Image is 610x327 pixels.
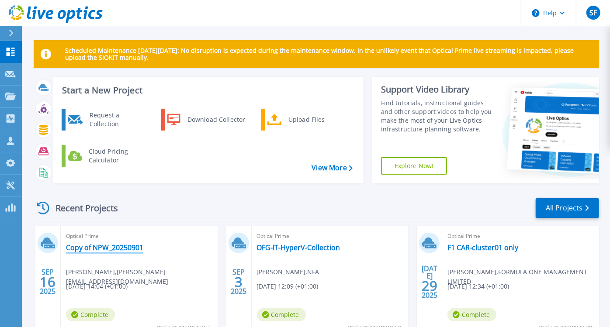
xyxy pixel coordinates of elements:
[381,99,494,134] div: Find tutorials, instructional guides and other support videos to help you make the most of your L...
[421,266,438,298] div: [DATE] 2025
[447,231,594,241] span: Optical Prime
[62,109,151,131] a: Request a Collection
[589,9,597,16] span: SF
[447,243,518,252] a: F1 CAR-cluster01 only
[312,164,352,172] a: View More
[284,111,349,128] div: Upload Files
[39,266,56,298] div: SEP 2025
[381,157,447,175] a: Explore Now!
[536,198,599,218] a: All Projects
[447,308,496,321] span: Complete
[257,282,319,291] span: [DATE] 12:09 (+01:00)
[230,266,247,298] div: SEP 2025
[235,278,243,286] span: 3
[422,282,437,289] span: 29
[62,145,151,167] a: Cloud Pricing Calculator
[257,231,403,241] span: Optical Prime
[84,147,149,165] div: Cloud Pricing Calculator
[66,243,143,252] a: Copy of NPW_20250901
[66,267,218,286] span: [PERSON_NAME] , [PERSON_NAME][EMAIL_ADDRESS][DOMAIN_NAME]
[257,308,306,321] span: Complete
[66,282,128,291] span: [DATE] 14:04 (+01:00)
[66,231,212,241] span: Optical Prime
[261,109,351,131] a: Upload Files
[381,84,494,95] div: Support Video Library
[447,267,599,286] span: [PERSON_NAME] , FORMULA ONE MANAGEMENT LIMITED
[85,111,149,128] div: Request a Collection
[257,243,340,252] a: OFG-IT-HyperV-Collection
[34,197,130,219] div: Recent Projects
[40,278,55,286] span: 16
[62,86,352,95] h3: Start a New Project
[447,282,509,291] span: [DATE] 12:34 (+01:00)
[183,111,249,128] div: Download Collector
[66,308,115,321] span: Complete
[257,267,319,277] span: [PERSON_NAME] , NFA
[65,47,592,61] p: Scheduled Maintenance [DATE][DATE]: No disruption is expected during the maintenance window. In t...
[161,109,251,131] a: Download Collector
